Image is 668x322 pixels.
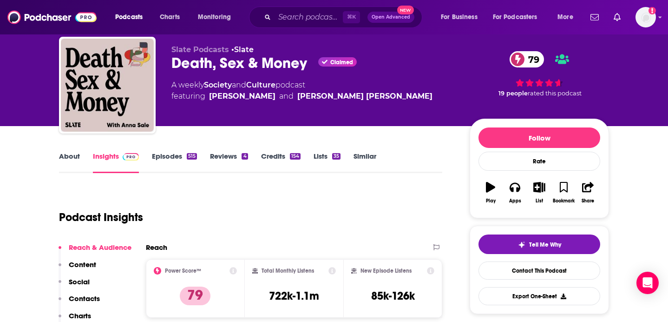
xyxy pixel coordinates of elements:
p: Contacts [69,294,100,303]
input: Search podcasts, credits, & more... [275,10,343,25]
a: Society [204,80,232,89]
div: Share [582,198,594,204]
button: Open AdvancedNew [367,12,414,23]
div: 79 19 peoplerated this podcast [470,45,609,103]
p: Reach & Audience [69,243,131,252]
span: More [557,11,573,24]
span: Podcasts [115,11,143,24]
img: Podchaser - Follow, Share and Rate Podcasts [7,8,97,26]
div: Search podcasts, credits, & more... [258,7,431,28]
a: Slate [234,45,254,54]
p: Content [69,260,96,269]
span: Open Advanced [372,15,410,20]
span: ⌘ K [343,11,360,23]
span: rated this podcast [528,90,582,97]
p: Social [69,277,90,286]
button: List [527,176,551,209]
a: Contact This Podcast [478,262,600,280]
span: Claimed [330,60,353,65]
img: Death, Sex & Money [61,39,154,132]
button: Bookmark [551,176,576,209]
span: Monitoring [198,11,231,24]
div: Bookmark [553,198,575,204]
button: Export One-Sheet [478,287,600,305]
span: For Podcasters [493,11,537,24]
button: Reach & Audience [59,243,131,260]
span: and [232,80,246,89]
span: 79 [519,51,544,67]
button: Play [478,176,503,209]
div: 154 [290,153,301,160]
a: Show notifications dropdown [587,9,603,25]
a: About [59,152,80,173]
span: • [231,45,254,54]
button: Social [59,277,90,295]
a: Show notifications dropdown [610,9,624,25]
a: Anna Sale [209,91,275,102]
button: open menu [109,10,155,25]
button: Show profile menu [635,7,656,27]
h2: Power Score™ [165,268,201,274]
h2: Total Monthly Listens [262,268,314,274]
div: Play [486,198,496,204]
h2: Reach [146,243,167,252]
img: Podchaser Pro [123,153,139,161]
span: Charts [160,11,180,24]
div: Open Intercom Messenger [636,272,659,294]
span: featuring [171,91,432,102]
a: Charts [154,10,185,25]
button: open menu [191,10,243,25]
svg: Add a profile image [648,7,656,14]
button: Follow [478,127,600,148]
h3: 722k-1.1m [269,289,319,303]
div: A weekly podcast [171,80,432,102]
div: 35 [332,153,341,160]
span: 19 people [498,90,528,97]
button: Contacts [59,294,100,311]
button: Apps [503,176,527,209]
a: InsightsPodchaser Pro [93,152,139,173]
span: Tell Me Why [529,241,561,248]
span: Logged in as megcassidy [635,7,656,27]
div: Rate [478,152,600,171]
p: 79 [180,287,210,305]
div: List [536,198,543,204]
span: For Business [441,11,478,24]
button: open menu [434,10,489,25]
div: 515 [187,153,197,160]
div: 4 [242,153,248,160]
span: New [397,6,414,14]
p: Charts [69,311,91,320]
span: Slate Podcasts [171,45,229,54]
h3: 85k-126k [371,289,415,303]
h2: New Episode Listens [360,268,412,274]
a: Credits154 [261,152,301,173]
a: Culture [246,80,275,89]
img: tell me why sparkle [518,241,525,248]
button: Share [576,176,600,209]
button: open menu [551,10,585,25]
button: tell me why sparkleTell Me Why [478,235,600,254]
a: Episodes515 [152,152,197,173]
div: [PERSON_NAME] [PERSON_NAME] [297,91,432,102]
a: Reviews4 [210,152,248,173]
button: Content [59,260,96,277]
span: and [279,91,294,102]
a: 79 [510,51,544,67]
button: open menu [487,10,551,25]
div: Apps [509,198,521,204]
a: Lists35 [314,152,341,173]
a: Similar [354,152,376,173]
h1: Podcast Insights [59,210,143,224]
img: User Profile [635,7,656,27]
